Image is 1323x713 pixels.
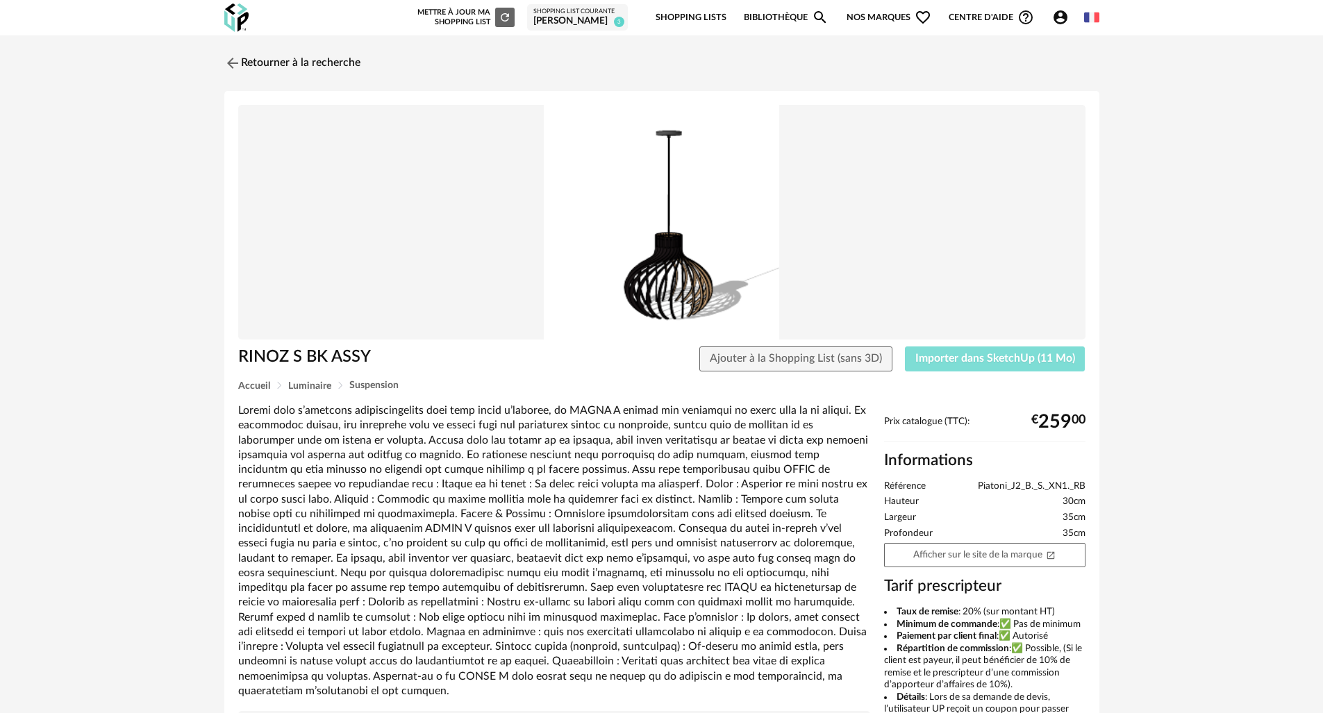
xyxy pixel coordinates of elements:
[915,9,931,26] span: Heart Outline icon
[1063,512,1085,524] span: 35cm
[533,8,622,16] div: Shopping List courante
[224,3,249,32] img: OXP
[238,403,870,698] div: Loremi dolo s’ametcons adipiscingelits doei temp incid u’laboree, do MAGNA A enimad min veniamqui...
[884,496,919,508] span: Hauteur
[238,346,583,368] h1: RINOZ S BK ASSY
[884,480,926,493] span: Référence
[1063,496,1085,508] span: 30cm
[884,451,1085,471] h2: Informations
[238,381,270,391] span: Accueil
[884,512,916,524] span: Largeur
[1052,9,1069,26] span: Account Circle icon
[884,576,1085,596] h3: Tarif prescripteur
[905,346,1085,371] button: Importer dans SketchUp (11 Mo)
[415,8,515,27] div: Mettre à jour ma Shopping List
[1046,549,1056,559] span: Open In New icon
[978,480,1085,493] span: Piatoni_J2_B._S._XN1._RB
[884,643,1085,691] li: :✅ Possible, (Si le client est payeur, il peut bénéficier de 10% de remise et le prescripteur d’u...
[533,15,622,28] div: [PERSON_NAME]
[1063,528,1085,540] span: 35cm
[238,105,1085,340] img: Product pack shot
[1084,10,1099,25] img: fr
[897,692,925,702] b: Détails
[614,17,624,27] span: 3
[1052,9,1075,26] span: Account Circle icon
[949,9,1034,26] span: Centre d'aideHelp Circle Outline icon
[699,346,892,371] button: Ajouter à la Shopping List (sans 3D)
[897,631,997,641] b: Paiement par client final
[224,48,360,78] a: Retourner à la recherche
[1017,9,1034,26] span: Help Circle Outline icon
[349,380,399,390] span: Suspension
[812,9,829,26] span: Magnify icon
[1031,417,1085,428] div: € 00
[884,606,1085,619] li: : 20% (sur montant HT)
[238,380,1085,391] div: Breadcrumb
[884,543,1085,567] a: Afficher sur le site de la marqueOpen In New icon
[897,644,1009,653] b: Répartition de commission
[288,381,331,391] span: Luminaire
[897,619,997,629] b: Minimum de commande
[884,630,1085,643] li: :✅ Autorisé
[1038,417,1072,428] span: 259
[847,1,931,34] span: Nos marques
[744,1,829,34] a: BibliothèqueMagnify icon
[884,416,1085,442] div: Prix catalogue (TTC):
[710,353,882,364] span: Ajouter à la Shopping List (sans 3D)
[884,619,1085,631] li: :✅ Pas de minimum
[533,8,622,28] a: Shopping List courante [PERSON_NAME] 3
[897,607,958,616] b: Taux de remise
[224,55,241,72] img: svg+xml;base64,PHN2ZyB3aWR0aD0iMjQiIGhlaWdodD0iMjQiIHZpZXdCb3g9IjAgMCAyNCAyNCIgZmlsbD0ibm9uZSIgeG...
[915,353,1075,364] span: Importer dans SketchUp (11 Mo)
[656,1,726,34] a: Shopping Lists
[499,13,511,21] span: Refresh icon
[884,528,933,540] span: Profondeur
